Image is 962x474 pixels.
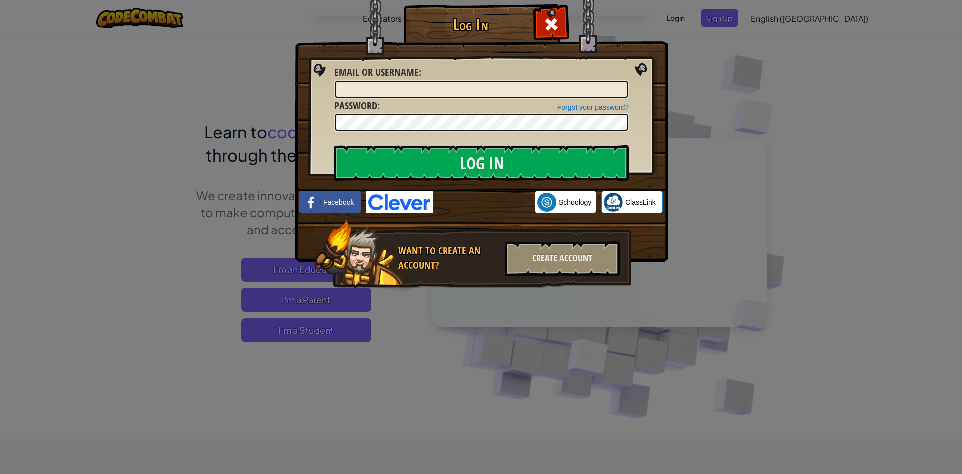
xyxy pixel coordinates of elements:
[302,193,321,212] img: facebook_small.png
[398,244,499,272] div: Want to create an account?
[604,193,623,212] img: classlink-logo-small.png
[505,241,620,276] div: Create Account
[559,197,591,207] span: Schoology
[323,197,354,207] span: Facebook
[433,191,535,213] iframe: Sign in with Google Button
[334,145,629,181] input: Log In
[334,99,377,112] span: Password
[557,103,629,111] a: Forgot your password?
[334,65,419,79] span: Email or Username
[537,193,556,212] img: schoology.png
[334,99,380,113] label: :
[625,197,656,207] span: ClassLink
[334,65,421,80] label: :
[406,16,534,33] h1: Log In
[366,191,433,213] img: clever-logo-blue.png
